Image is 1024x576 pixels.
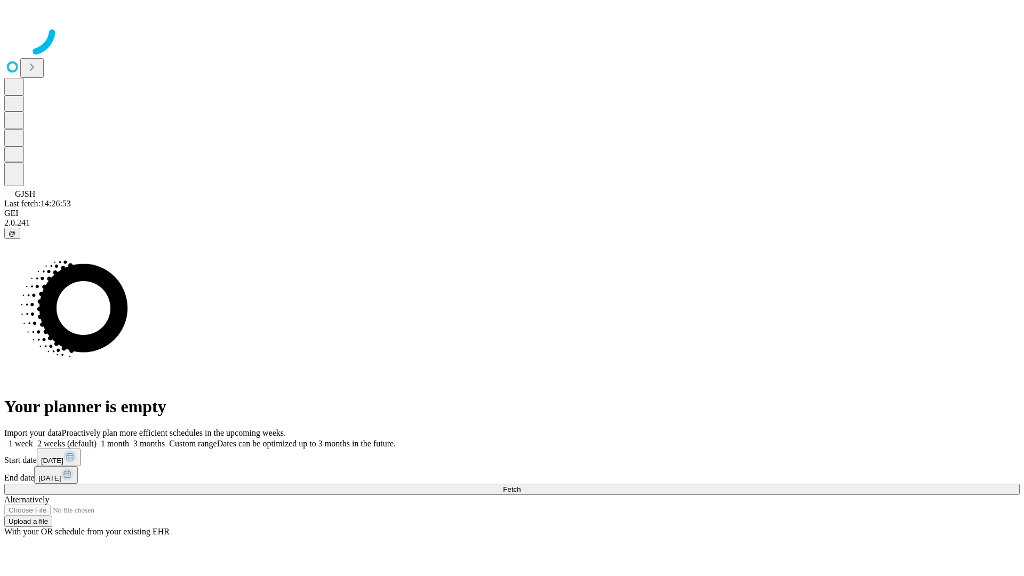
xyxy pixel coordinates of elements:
[133,439,165,448] span: 3 months
[41,457,63,465] span: [DATE]
[38,474,61,482] span: [DATE]
[34,466,78,484] button: [DATE]
[4,516,52,527] button: Upload a file
[4,527,170,536] span: With your OR schedule from your existing EHR
[37,439,97,448] span: 2 weeks (default)
[4,484,1020,495] button: Fetch
[4,209,1020,218] div: GEI
[9,439,33,448] span: 1 week
[15,189,35,198] span: GJSH
[4,397,1020,417] h1: Your planner is empty
[217,439,396,448] span: Dates can be optimized up to 3 months in the future.
[4,218,1020,228] div: 2.0.241
[62,428,286,437] span: Proactively plan more efficient schedules in the upcoming weeks.
[9,229,16,237] span: @
[169,439,217,448] span: Custom range
[503,485,521,493] span: Fetch
[4,199,71,208] span: Last fetch: 14:26:53
[101,439,129,448] span: 1 month
[37,449,81,466] button: [DATE]
[4,466,1020,484] div: End date
[4,428,62,437] span: Import your data
[4,449,1020,466] div: Start date
[4,228,20,239] button: @
[4,495,49,504] span: Alternatively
